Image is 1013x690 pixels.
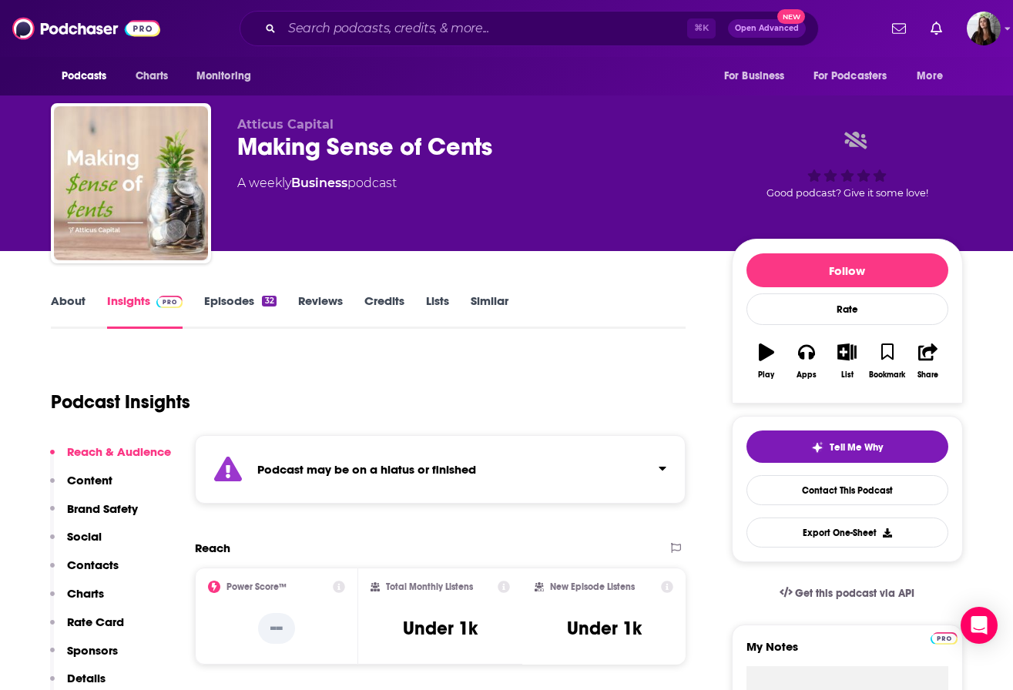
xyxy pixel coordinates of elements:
[50,444,171,473] button: Reach & Audience
[258,613,295,644] p: --
[931,632,958,645] img: Podchaser Pro
[746,639,948,666] label: My Notes
[237,117,334,132] span: Atticus Capital
[291,176,347,190] a: Business
[724,65,785,87] span: For Business
[735,25,799,32] span: Open Advanced
[917,65,943,87] span: More
[67,643,118,658] p: Sponsors
[364,293,404,329] a: Credits
[195,435,686,504] section: Click to expand status details
[917,370,938,380] div: Share
[126,62,178,91] a: Charts
[67,529,102,544] p: Social
[226,581,287,592] h2: Power Score™
[967,12,1001,45] button: Show profile menu
[766,187,928,199] span: Good podcast? Give it some love!
[687,18,716,39] span: ⌘ K
[746,475,948,505] a: Contact This Podcast
[713,62,804,91] button: open menu
[50,643,118,672] button: Sponsors
[567,617,642,640] h3: Under 1k
[746,517,948,548] button: Export One-Sheet
[195,541,230,555] h2: Reach
[746,430,948,463] button: tell me why sparkleTell Me Why
[550,581,635,592] h2: New Episode Listens
[156,296,183,308] img: Podchaser Pro
[67,671,106,685] p: Details
[426,293,449,329] a: Lists
[746,333,787,389] button: Play
[746,293,948,325] div: Rate
[841,370,854,380] div: List
[50,615,124,643] button: Rate Card
[967,12,1001,45] img: User Profile
[262,296,276,306] div: 32
[186,62,271,91] button: open menu
[136,65,169,87] span: Charts
[67,558,119,572] p: Contacts
[67,473,112,487] p: Content
[797,370,817,380] div: Apps
[906,62,962,91] button: open menu
[787,333,827,389] button: Apps
[237,174,397,193] div: A weekly podcast
[51,293,86,329] a: About
[298,293,343,329] a: Reviews
[961,607,998,644] div: Open Intercom Messenger
[67,615,124,629] p: Rate Card
[813,65,887,87] span: For Podcasters
[867,333,907,389] button: Bookmark
[924,15,948,42] a: Show notifications dropdown
[196,65,251,87] span: Monitoring
[746,253,948,287] button: Follow
[50,473,112,501] button: Content
[811,441,823,454] img: tell me why sparkle
[67,586,104,601] p: Charts
[257,462,476,477] strong: Podcast may be on a hiatus or finished
[240,11,819,46] div: Search podcasts, credits, & more...
[62,65,107,87] span: Podcasts
[767,574,927,612] a: Get this podcast via API
[732,117,963,213] div: Good podcast? Give it some love!
[204,293,276,329] a: Episodes32
[67,444,171,459] p: Reach & Audience
[54,106,208,260] img: Making Sense of Cents
[886,15,912,42] a: Show notifications dropdown
[50,586,104,615] button: Charts
[107,293,183,329] a: InsightsPodchaser Pro
[386,581,473,592] h2: Total Monthly Listens
[777,9,805,24] span: New
[967,12,1001,45] span: Logged in as bnmartinn
[67,501,138,516] p: Brand Safety
[50,501,138,530] button: Brand Safety
[51,62,127,91] button: open menu
[795,587,914,600] span: Get this podcast via API
[728,19,806,38] button: Open AdvancedNew
[471,293,508,329] a: Similar
[758,370,774,380] div: Play
[51,390,190,414] h1: Podcast Insights
[50,558,119,586] button: Contacts
[403,617,478,640] h3: Under 1k
[282,16,687,41] input: Search podcasts, credits, & more...
[827,333,867,389] button: List
[12,14,160,43] img: Podchaser - Follow, Share and Rate Podcasts
[907,333,948,389] button: Share
[869,370,905,380] div: Bookmark
[931,630,958,645] a: Pro website
[50,529,102,558] button: Social
[830,441,883,454] span: Tell Me Why
[803,62,910,91] button: open menu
